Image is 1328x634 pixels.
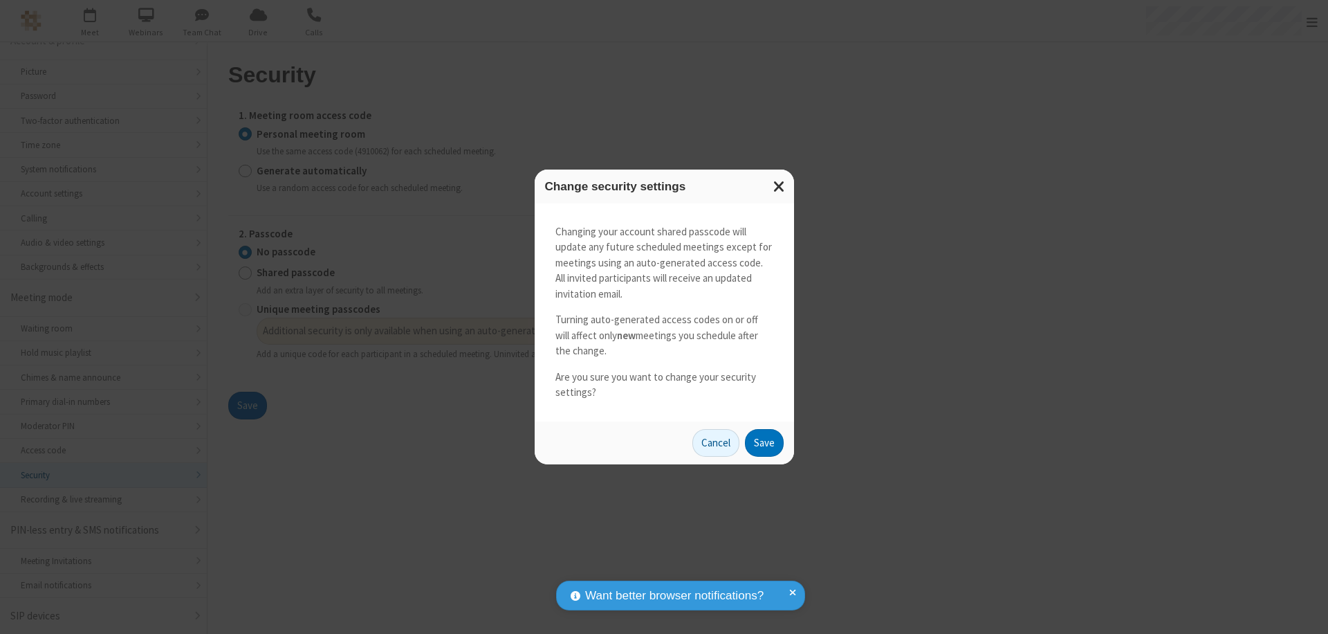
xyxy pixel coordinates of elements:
p: Changing your account shared passcode will update any future scheduled meetings except for meetin... [555,224,773,302]
button: Cancel [692,429,739,457]
p: Are you sure you want to change your security settings? [555,370,773,401]
button: Close modal [765,170,794,203]
button: Save [745,429,784,457]
h3: Change security settings [545,180,784,193]
p: Turning auto-generated access codes on or off will affect only meetings you schedule after the ch... [555,312,773,359]
strong: new [617,329,636,342]
span: Want better browser notifications? [585,587,764,605]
